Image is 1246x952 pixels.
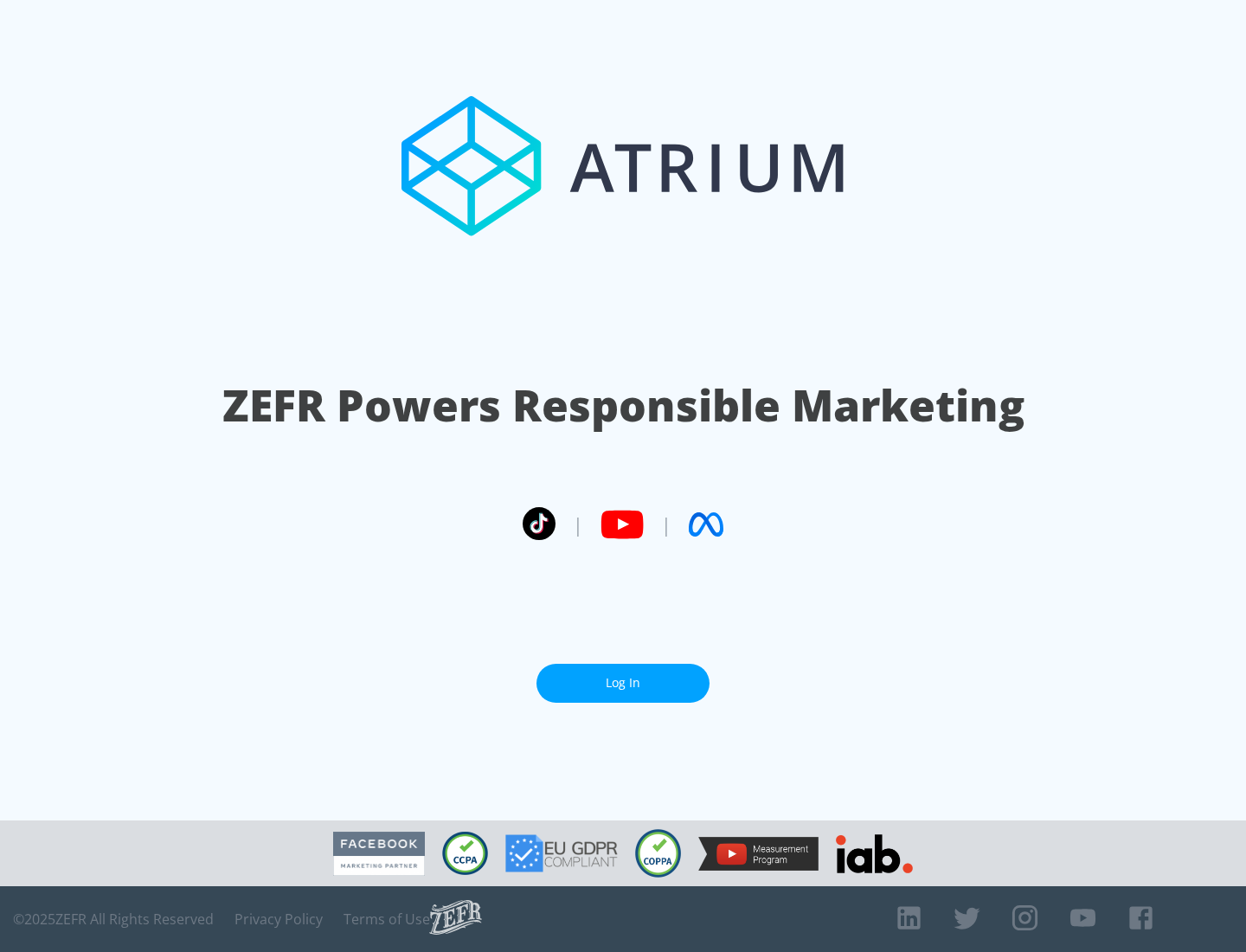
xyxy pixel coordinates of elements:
span: © 2025 ZEFR All Rights Reserved [13,910,214,928]
img: GDPR Compliant [505,834,618,872]
a: Privacy Policy [234,910,323,928]
img: CCPA Compliant [442,832,488,875]
img: IAB [836,834,913,873]
span: | [661,511,671,537]
a: Log In [536,664,710,703]
h1: ZEFR Powers Responsible Marketing [222,376,1024,435]
img: YouTube Measurement Program [698,837,819,871]
img: COPPA Compliant [635,829,681,878]
a: Terms of Use [344,910,430,928]
img: Facebook Marketing Partner [333,832,425,876]
span: | [573,511,583,537]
